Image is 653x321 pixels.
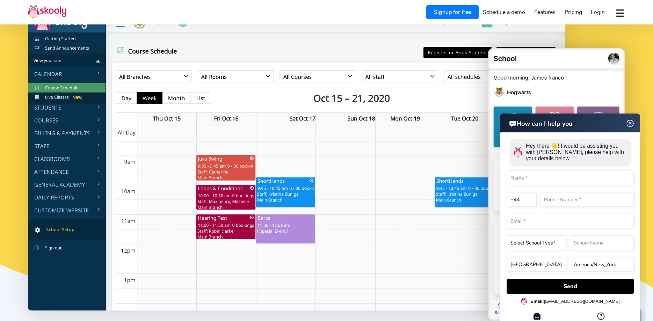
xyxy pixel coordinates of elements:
span: Pricing [565,8,582,16]
a: Features [530,7,560,18]
a: Signup for free [426,5,479,19]
a: Schedule a demo [479,7,530,18]
button: dropdown menu [615,5,625,21]
a: Login [586,7,609,18]
img: Meet the #1 Software to run sports schools - Desktop [28,13,565,311]
span: Login [591,8,605,16]
img: Skooly [28,5,66,18]
a: Pricing [560,7,587,18]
